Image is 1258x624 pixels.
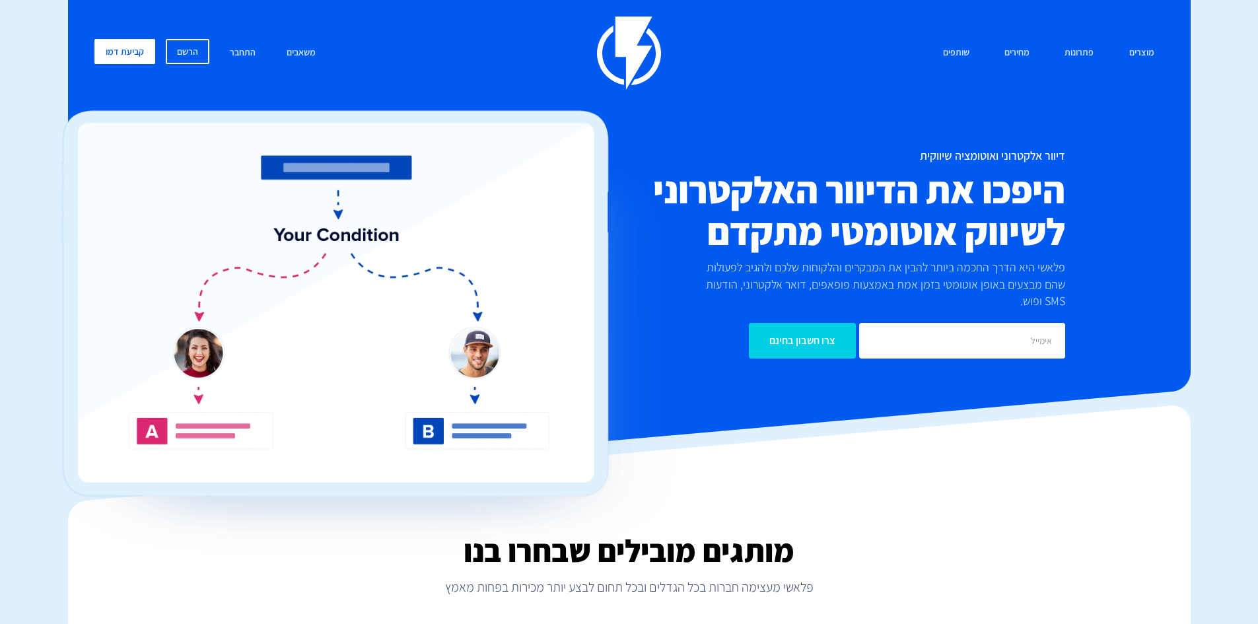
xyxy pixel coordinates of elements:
p: פלאשי מעצימה חברות בכל הגדלים ובכל תחום לבצע יותר מכירות בפחות מאמץ [68,578,1191,596]
a: משאבים [277,39,326,67]
input: אימייל [859,323,1065,359]
a: קביעת דמו [94,39,155,64]
a: שותפים [933,39,979,67]
input: צרו חשבון בחינם [749,323,856,359]
h2: היפכו את הדיוור האלקטרוני לשיווק אוטומטי מתקדם [550,169,1065,252]
a: פתרונות [1055,39,1103,67]
p: פלאשי היא הדרך החכמה ביותר להבין את המבקרים והלקוחות שלכם ולהגיב לפעולות שהם מבצעים באופן אוטומטי... [683,259,1065,310]
a: מחירים [995,39,1039,67]
h2: מותגים מובילים שבחרו בנו [68,534,1191,568]
h1: דיוור אלקטרוני ואוטומציה שיווקית [550,149,1065,162]
a: התחבר [220,39,265,67]
a: מוצרים [1119,39,1164,67]
a: הרשם [166,39,209,64]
